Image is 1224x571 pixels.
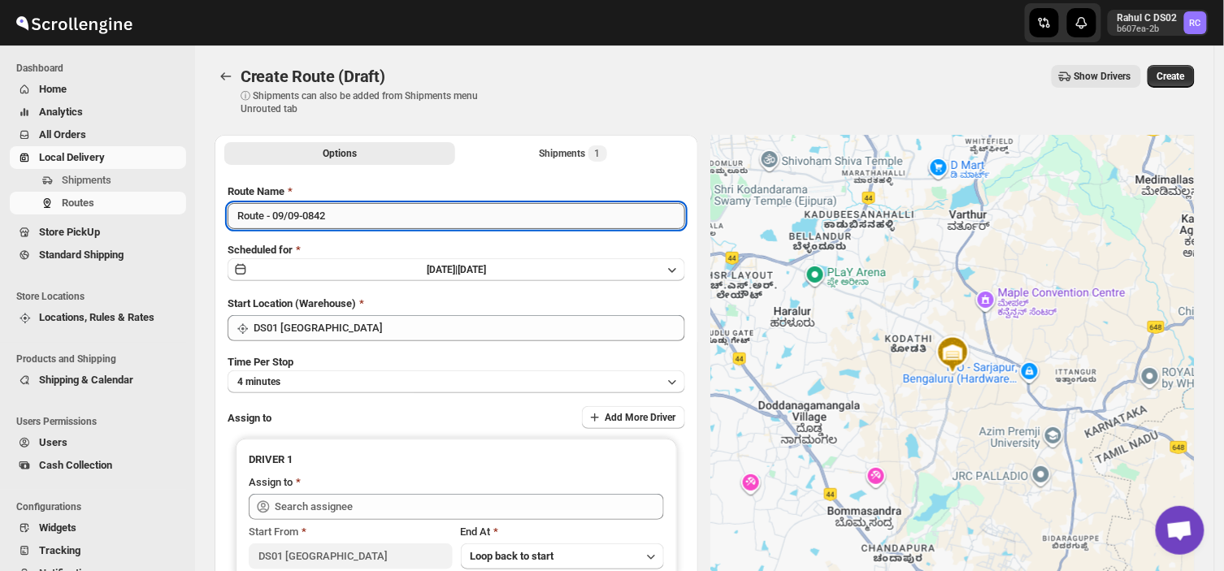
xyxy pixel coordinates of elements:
img: ScrollEngine [13,2,135,43]
span: 4 minutes [237,375,280,388]
span: 1 [595,147,601,160]
button: Shipments [10,169,186,192]
button: Cash Collection [10,454,186,477]
button: User menu [1108,10,1209,36]
text: RC [1190,18,1201,28]
div: Shipments [540,145,607,162]
button: Routes [10,192,186,214]
span: Store Locations [16,290,187,303]
button: 4 minutes [228,370,685,393]
span: Products and Shipping [16,353,187,366]
p: ⓘ Shipments can also be added from Shipments menu Unrouted tab [241,89,497,115]
span: Cash Collection [39,459,112,471]
span: Analytics [39,106,83,118]
span: Add More Driver [605,411,675,424]
button: Show Drivers [1052,65,1141,88]
span: Widgets [39,521,76,534]
span: Locations, Rules & Rates [39,311,154,323]
span: Users Permissions [16,415,187,428]
span: Rahul C DS02 [1184,11,1207,34]
button: All Orders [10,123,186,146]
span: Scheduled for [228,244,293,256]
span: Loop back to start [471,550,554,562]
div: End At [461,524,664,540]
button: All Route Options [224,142,455,165]
button: Tracking [10,539,186,562]
p: Rahul C DS02 [1118,11,1178,24]
span: Route Name [228,185,284,197]
button: Users [10,431,186,454]
button: Selected Shipments [458,142,689,165]
span: Store PickUp [39,226,100,238]
span: Show Drivers [1074,70,1131,83]
button: [DATE]|[DATE] [228,258,685,281]
span: Shipments [62,174,111,186]
button: Add More Driver [582,406,685,429]
span: Start Location (Warehouse) [228,297,356,309]
button: Widgets [10,517,186,539]
span: Local Delivery [39,151,105,163]
span: Tracking [39,544,80,556]
button: Home [10,78,186,101]
span: Create Route (Draft) [241,67,385,86]
span: [DATE] | [427,264,458,275]
div: Open chat [1156,506,1204,555]
button: Shipping & Calendar [10,369,186,391]
input: Eg: Bengaluru Route [228,203,685,229]
span: All Orders [39,128,86,141]
span: Home [39,83,67,95]
button: Loop back to start [461,543,664,569]
span: Create [1157,70,1185,83]
span: Users [39,436,67,448]
span: [DATE] [458,264,486,275]
span: Options [323,147,357,160]
h3: DRIVER 1 [249,452,664,468]
input: Search location [254,315,685,341]
span: Standard Shipping [39,249,124,261]
div: Assign to [249,474,293,491]
span: Time Per Stop [228,356,293,368]
span: Configurations [16,500,187,513]
button: Locations, Rules & Rates [10,306,186,329]
input: Search assignee [275,494,664,520]
button: Analytics [10,101,186,123]
span: Assign to [228,412,271,424]
button: Create [1148,65,1195,88]
span: Routes [62,197,94,209]
span: Start From [249,526,298,538]
button: Routes [215,65,237,88]
span: Shipping & Calendar [39,374,133,386]
span: Dashboard [16,62,187,75]
p: b607ea-2b [1118,24,1178,34]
